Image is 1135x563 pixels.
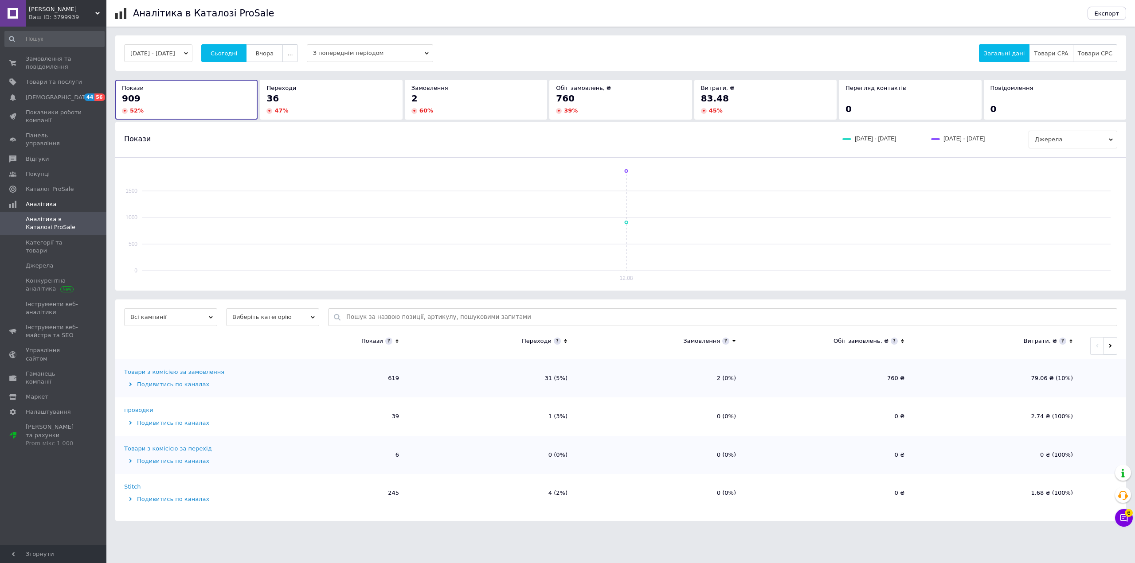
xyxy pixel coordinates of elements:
[124,445,212,453] div: Товари з комісією за перехід
[556,85,611,91] span: Обіг замовлень, ₴
[211,50,238,57] span: Сьогодні
[408,359,576,397] td: 31 (5%)
[124,134,151,144] span: Покази
[124,308,217,326] span: Всі кампанії
[26,155,49,163] span: Відгуки
[1073,44,1117,62] button: Товари CPC
[122,85,144,91] span: Покази
[26,277,82,293] span: Конкурентна аналітика
[246,44,283,62] button: Вчора
[29,5,95,13] span: ФОП Ковальчук Віталій Анатолійович
[26,200,56,208] span: Аналітика
[845,85,906,91] span: Перегляд контактів
[122,93,141,104] span: 909
[274,107,288,114] span: 47 %
[134,268,137,274] text: 0
[282,44,297,62] button: ...
[26,132,82,148] span: Панель управління
[408,436,576,474] td: 0 (0%)
[1095,10,1119,17] span: Експорт
[408,397,576,435] td: 1 (3%)
[845,104,852,114] span: 0
[124,406,153,414] div: проводки
[990,104,997,114] span: 0
[564,107,578,114] span: 39 %
[979,44,1029,62] button: Загальні дані
[411,93,418,104] span: 2
[913,359,1082,397] td: 79.06 ₴ (10%)
[913,397,1082,435] td: 2.74 ₴ (100%)
[1078,50,1112,57] span: Товари CPC
[26,93,91,101] span: [DEMOGRAPHIC_DATA]
[411,85,448,91] span: Замовлення
[124,381,237,388] div: Подивитись по каналах
[124,419,237,427] div: Подивитись по каналах
[1034,50,1068,57] span: Товари CPA
[226,308,319,326] span: Виберіть категорію
[576,474,745,512] td: 0 (0%)
[130,107,144,114] span: 52 %
[1023,337,1057,345] div: Витрати, ₴
[124,457,237,465] div: Подивитись по каналах
[239,397,408,435] td: 39
[26,55,82,71] span: Замовлення та повідомлення
[26,370,82,386] span: Гаманець компанії
[619,275,633,281] text: 12.08
[990,85,1033,91] span: Повідомлення
[745,397,913,435] td: 0 ₴
[201,44,247,62] button: Сьогодні
[26,185,74,193] span: Каталог ProSale
[84,93,94,101] span: 44
[576,359,745,397] td: 2 (0%)
[129,241,137,247] text: 500
[913,436,1082,474] td: 0 ₴ (100%)
[124,44,192,62] button: [DATE] - [DATE]
[26,239,82,255] span: Категорії та товари
[683,337,720,345] div: Замовлення
[124,483,141,491] div: Stitch
[124,368,224,376] div: Товари з комісією за замовлення
[913,474,1082,512] td: 1.68 ₴ (100%)
[984,50,1025,57] span: Загальні дані
[26,346,82,362] span: Управління сайтом
[361,337,383,345] div: Покази
[26,109,82,124] span: Показники роботи компанії
[26,423,82,447] span: [PERSON_NAME] та рахунки
[745,436,913,474] td: 0 ₴
[1115,509,1133,527] button: Чат з покупцем6
[576,397,745,435] td: 0 (0%)
[26,300,82,316] span: Інструменти веб-аналітики
[419,107,433,114] span: 60 %
[834,337,888,345] div: Обіг замовлень, ₴
[26,78,82,86] span: Товари та послуги
[239,436,408,474] td: 6
[255,50,274,57] span: Вчора
[1029,131,1117,148] span: Джерела
[701,85,735,91] span: Витрати, ₴
[4,31,105,47] input: Пошук
[556,93,575,104] span: 760
[26,262,53,270] span: Джерела
[124,495,237,503] div: Подивитись по каналах
[745,474,913,512] td: 0 ₴
[1029,44,1073,62] button: Товари CPA
[266,93,279,104] span: 36
[239,474,408,512] td: 245
[133,8,274,19] h1: Аналітика в Каталозі ProSale
[26,408,71,416] span: Налаштування
[287,50,293,57] span: ...
[125,214,137,221] text: 1000
[745,359,913,397] td: 760 ₴
[26,170,50,178] span: Покупці
[576,436,745,474] td: 0 (0%)
[1088,7,1127,20] button: Експорт
[29,13,106,21] div: Ваш ID: 3799939
[125,188,137,194] text: 1500
[26,439,82,447] div: Prom мікс 1 000
[709,107,723,114] span: 45 %
[266,85,296,91] span: Переходи
[346,309,1112,326] input: Пошук за назвою позиції, артикулу, пошуковими запитами
[522,337,552,345] div: Переходи
[94,93,105,101] span: 56
[408,474,576,512] td: 4 (2%)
